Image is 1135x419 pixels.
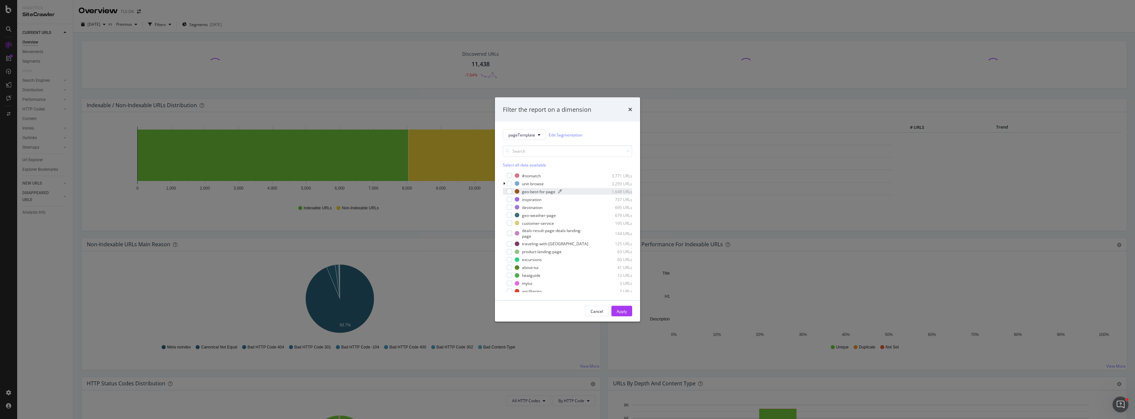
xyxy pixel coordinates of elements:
div: 3 URLs [600,281,632,286]
div: 41 URLs [600,265,632,270]
div: 63 URLs [600,249,632,254]
div: modal [495,97,640,322]
div: Cancel [591,308,603,314]
div: Select all data available [503,162,632,168]
input: Search [503,145,632,157]
div: 3,259 URLs [600,181,632,186]
div: 144 URLs [600,230,632,236]
div: times [628,105,632,114]
div: inspiration [522,196,541,202]
div: 13 URLs [600,273,632,278]
div: 679 URLs [600,212,632,218]
a: Edit Segmentation [549,131,582,138]
div: ancilliaries [522,288,542,294]
iframe: Intercom live chat [1113,397,1128,412]
div: geo-best-for-page [522,189,555,194]
div: excursions [522,257,542,262]
div: 2 URLs [600,288,632,294]
div: 125 URLs [600,241,632,247]
div: unit-browse [522,181,544,186]
div: deals-result-page-deals-landing-page [522,228,591,239]
div: #nomatch [522,173,541,178]
button: Cancel [585,306,609,316]
div: 3,771 URLs [600,173,632,178]
div: 737 URLs [600,196,632,202]
button: pageTemplate [503,130,546,140]
div: product-landing-page [522,249,562,254]
div: destination [522,204,542,210]
div: about-tui [522,265,538,270]
div: Apply [617,308,627,314]
div: traveling-with-[GEOGRAPHIC_DATA] [522,241,588,247]
div: 195 URLs [600,220,632,226]
div: customer-service [522,220,554,226]
div: 1,648 URLs [600,189,632,194]
div: mytui [522,281,532,286]
div: geo-weather-page [522,212,556,218]
div: Filter the report on a dimension [503,105,591,114]
div: 695 URLs [600,204,632,210]
div: 60 URLs [600,257,632,262]
span: pageTemplate [508,132,535,137]
button: Apply [611,306,632,316]
div: heatguide [522,273,540,278]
